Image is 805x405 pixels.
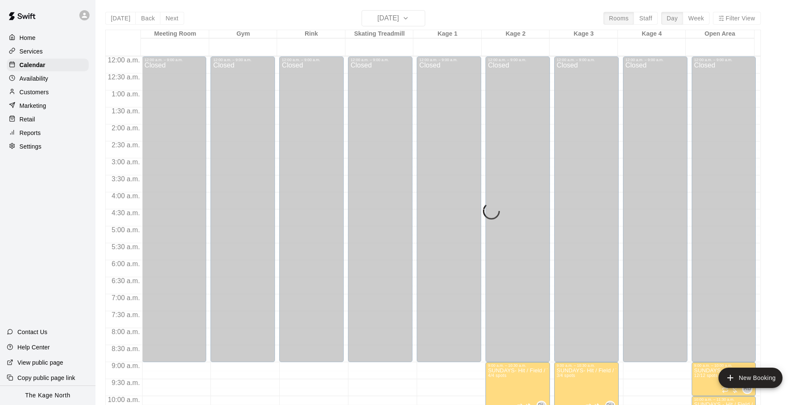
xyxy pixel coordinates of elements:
div: 9:00 a.m. – 10:30 a.m. [557,363,616,368]
div: 10:00 a.m. – 11:30 a.m. [694,397,754,402]
div: 12:00 a.m. – 9:00 a.m. [419,58,479,62]
span: 3:30 a.m. [109,175,142,183]
div: Meeting Room [141,30,209,38]
div: Closed [145,62,204,365]
div: 12:00 a.m. – 9:00 a.m. [213,58,272,62]
div: Kage 3 [550,30,617,38]
div: Closed [488,62,547,365]
p: Settings [20,142,42,151]
p: Marketing [20,101,46,110]
span: 12/12 spots filled [694,373,718,378]
div: 9:00 a.m. – 10:00 a.m. [694,363,754,368]
span: 6:30 a.m. [109,277,142,284]
span: Recurring event [722,386,729,393]
div: 12:00 a.m. – 9:00 a.m.: Closed [210,56,275,362]
span: 3:00 a.m. [109,158,142,166]
div: Kage 2 [482,30,550,38]
span: RD [743,385,751,393]
div: 12:00 a.m. – 9:00 a.m.: Closed [554,56,619,362]
span: 5:00 a.m. [109,226,142,233]
div: 12:00 a.m. – 9:00 a.m.: Closed [623,56,687,362]
div: Open Area [686,30,754,38]
div: Rink [277,30,345,38]
p: Services [20,47,43,56]
span: 3/4 spots filled [557,373,575,378]
span: 1:30 a.m. [109,107,142,115]
span: 2:00 a.m. [109,124,142,132]
div: Closed [557,62,616,365]
span: 12:30 a.m. [106,73,142,81]
a: Settings [7,140,89,153]
a: Reports [7,127,89,139]
div: 9:00 a.m. – 10:00 a.m.: SUNDAYS - Intro to the Game - 4U - 6U - Baseball Program [692,362,756,396]
span: 7:30 a.m. [109,311,142,318]
div: Robyn Draper [742,384,752,394]
div: Closed [282,62,341,365]
button: add [718,368,783,388]
a: Marketing [7,99,89,112]
div: 12:00 a.m. – 9:00 a.m. [557,58,616,62]
div: 12:00 a.m. – 9:00 a.m.: Closed [692,56,756,362]
p: Reports [20,129,41,137]
div: Closed [419,62,479,365]
div: 12:00 a.m. – 9:00 a.m. [282,58,341,62]
span: 9:30 a.m. [109,379,142,386]
div: 12:00 a.m. – 9:00 a.m. [488,58,547,62]
span: 10:00 a.m. [106,396,142,403]
span: 12:00 a.m. [106,56,142,64]
p: Help Center [17,343,50,352]
div: Closed [694,62,754,365]
a: Home [7,31,89,44]
div: 12:00 a.m. – 9:00 a.m.: Closed [142,56,207,362]
p: Retail [20,115,35,124]
span: 4/4 spots filled [488,373,507,378]
p: Customers [20,88,49,96]
a: Availability [7,72,89,85]
span: 8:00 a.m. [109,328,142,335]
span: 1:00 a.m. [109,90,142,98]
a: Services [7,45,89,58]
div: Skating Treadmill [345,30,413,38]
div: Gym [209,30,277,38]
div: 12:00 a.m. – 9:00 a.m.: Closed [417,56,481,362]
div: 9:00 a.m. – 10:30 a.m. [488,363,547,368]
div: Kage 4 [618,30,686,38]
p: Availability [20,74,48,83]
div: Closed [625,62,685,365]
div: 12:00 a.m. – 9:00 a.m. [625,58,685,62]
div: 12:00 a.m. – 9:00 a.m.: Closed [485,56,550,362]
div: 12:00 a.m. – 9:00 a.m.: Closed [348,56,412,362]
p: The Kage North [25,391,70,400]
span: Robyn Draper [746,384,752,394]
a: Calendar [7,59,89,71]
p: Contact Us [17,328,48,336]
span: 8:30 a.m. [109,345,142,352]
p: Copy public page link [17,374,75,382]
p: View public page [17,358,63,367]
span: 4:00 a.m. [109,192,142,200]
span: 4:30 a.m. [109,209,142,217]
span: 9:00 a.m. [109,362,142,369]
span: 6:00 a.m. [109,260,142,267]
div: 12:00 a.m. – 9:00 a.m. [351,58,410,62]
div: 12:00 a.m. – 9:00 a.m. [145,58,204,62]
div: Closed [213,62,272,365]
p: Calendar [20,61,45,69]
a: Customers [7,86,89,98]
div: 12:00 a.m. – 9:00 a.m. [694,58,754,62]
div: Closed [351,62,410,365]
span: 7:00 a.m. [109,294,142,301]
div: Kage 1 [413,30,481,38]
span: 5:30 a.m. [109,243,142,250]
p: Home [20,34,36,42]
a: Retail [7,113,89,126]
